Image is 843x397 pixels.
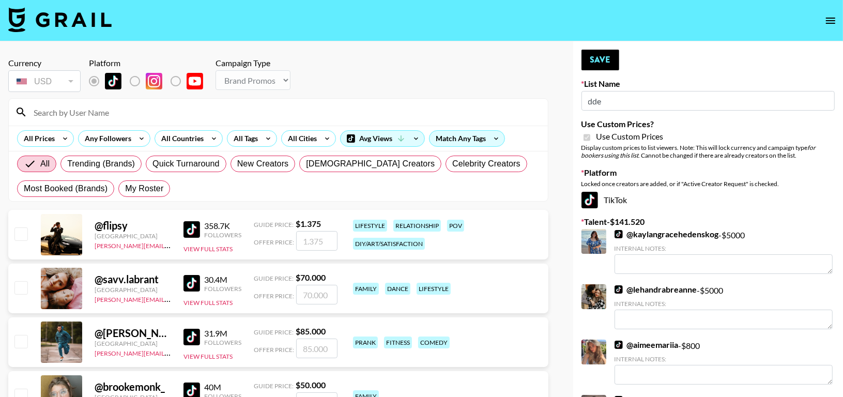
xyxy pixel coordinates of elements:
[227,131,260,146] div: All Tags
[183,329,200,345] img: TikTok
[105,73,121,89] img: TikTok
[95,219,171,232] div: @ flipsy
[183,299,233,307] button: View Full Stats
[353,220,387,232] div: lifestyle
[615,340,679,350] a: @aimeemariia
[254,274,294,282] span: Guide Price:
[254,328,294,336] span: Guide Price:
[254,238,294,246] span: Offer Price:
[155,131,206,146] div: All Countries
[296,231,338,251] input: 1.375
[125,182,163,195] span: My Roster
[95,294,248,303] a: [PERSON_NAME][EMAIL_ADDRESS][DOMAIN_NAME]
[615,229,719,239] a: @kaylangracehedenskog
[296,339,338,358] input: 85.000
[95,347,248,357] a: [PERSON_NAME][EMAIL_ADDRESS][DOMAIN_NAME]
[296,326,326,336] strong: $ 85.000
[89,70,211,92] div: List locked to TikTok.
[95,232,171,240] div: [GEOGRAPHIC_DATA]
[95,240,248,250] a: [PERSON_NAME][EMAIL_ADDRESS][DOMAIN_NAME]
[581,144,816,159] em: for bookers using this list
[18,131,57,146] div: All Prices
[417,283,451,295] div: lifestyle
[237,158,289,170] span: New Creators
[67,158,135,170] span: Trending (Brands)
[615,341,623,349] img: TikTok
[581,180,835,188] div: Locked once creators are added, or if "Active Creator Request" is checked.
[418,337,450,348] div: comedy
[282,131,319,146] div: All Cities
[385,283,410,295] div: dance
[615,284,697,295] a: @lehandrabreanne
[79,131,133,146] div: Any Followers
[384,337,412,348] div: fitness
[204,221,241,231] div: 358.7K
[204,231,241,239] div: Followers
[581,119,835,129] label: Use Custom Prices?
[596,131,664,142] span: Use Custom Prices
[8,7,112,32] img: Grail Talent
[296,219,321,228] strong: $ 1.375
[187,73,203,89] img: YouTube
[615,284,833,329] div: - $ 5000
[254,292,294,300] span: Offer Price:
[296,285,338,304] input: 70.000
[296,380,326,390] strong: $ 50.000
[95,273,171,286] div: @ savv.labrant
[254,221,294,228] span: Guide Price:
[216,58,290,68] div: Campaign Type
[615,229,833,274] div: - $ 5000
[8,68,81,94] div: Currency is locked to USD
[183,245,233,253] button: View Full Stats
[204,339,241,346] div: Followers
[95,327,171,340] div: @ [PERSON_NAME].[PERSON_NAME]
[254,346,294,354] span: Offer Price:
[581,79,835,89] label: List Name
[581,50,619,70] button: Save
[353,337,378,348] div: prank
[95,286,171,294] div: [GEOGRAPHIC_DATA]
[581,167,835,178] label: Platform
[353,283,379,295] div: family
[152,158,220,170] span: Quick Turnaround
[452,158,520,170] span: Celebrity Creators
[615,340,833,385] div: - $ 800
[95,380,171,393] div: @ brookemonk_
[615,285,623,294] img: TikTok
[581,192,598,208] img: TikTok
[393,220,441,232] div: relationship
[27,104,542,120] input: Search by User Name
[10,72,79,90] div: USD
[40,158,50,170] span: All
[447,220,464,232] div: pov
[204,328,241,339] div: 31.9M
[204,382,241,392] div: 40M
[615,245,833,252] div: Internal Notes:
[95,340,171,347] div: [GEOGRAPHIC_DATA]
[146,73,162,89] img: Instagram
[8,58,81,68] div: Currency
[204,274,241,285] div: 30.4M
[615,355,833,363] div: Internal Notes:
[89,58,211,68] div: Platform
[306,158,435,170] span: [DEMOGRAPHIC_DATA] Creators
[183,275,200,292] img: TikTok
[820,10,841,31] button: open drawer
[353,238,425,250] div: diy/art/satisfaction
[183,353,233,360] button: View Full Stats
[615,230,623,238] img: TikTok
[254,382,294,390] span: Guide Price:
[341,131,424,146] div: Avg Views
[204,285,241,293] div: Followers
[183,221,200,238] img: TikTok
[430,131,504,146] div: Match Any Tags
[24,182,108,195] span: Most Booked (Brands)
[581,144,835,159] div: Display custom prices to list viewers. Note: This will lock currency and campaign type . Cannot b...
[581,192,835,208] div: TikTok
[615,300,833,308] div: Internal Notes:
[296,272,326,282] strong: $ 70.000
[581,217,835,227] label: Talent - $ 141.520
